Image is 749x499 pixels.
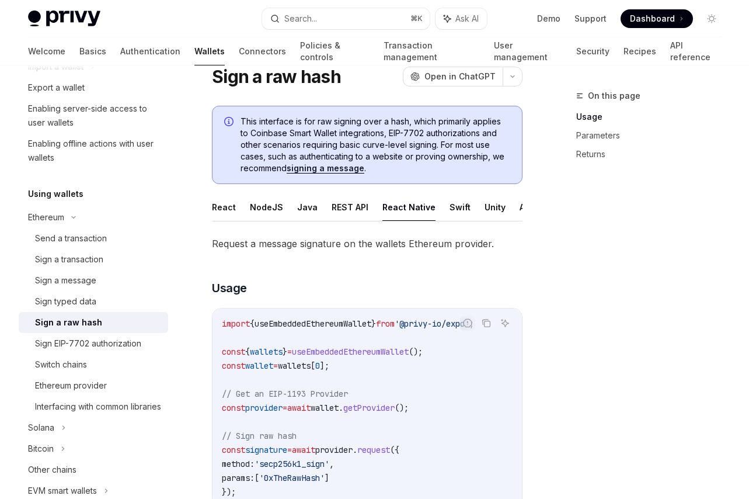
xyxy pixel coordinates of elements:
a: Policies & controls [300,37,370,65]
a: Sign EIP-7702 authorization [19,333,168,354]
a: Connectors [239,37,286,65]
span: wallet [245,361,273,371]
a: Enabling offline actions with user wallets [19,133,168,168]
a: Ethereum provider [19,375,168,396]
span: const [222,361,245,371]
a: Wallets [194,37,225,65]
span: = [283,403,287,413]
button: React Native [382,193,436,221]
button: Open in ChatGPT [403,67,503,86]
h1: Sign a raw hash [212,66,341,87]
span: provider [245,403,283,413]
a: Interfacing with common libraries [19,396,168,417]
span: getProvider [343,403,395,413]
button: Copy the contents from the code block [479,316,494,331]
button: Ask AI [497,316,513,331]
span: [ [311,361,315,371]
div: Sign a message [35,273,96,287]
span: Open in ChatGPT [424,71,496,82]
span: await [287,403,311,413]
span: // Get an EIP-1193 Provider [222,389,348,399]
span: wallets [278,361,311,371]
a: Sign typed data [19,291,168,312]
span: On this page [588,89,640,103]
div: Enabling server-side access to user wallets [28,102,161,130]
a: API reference [670,37,721,65]
a: Switch chains [19,354,168,375]
span: wallet [311,403,339,413]
div: Sign a transaction [35,252,103,266]
div: EVM smart wallets [28,484,97,498]
div: Switch chains [35,358,87,372]
span: = [273,361,278,371]
span: signature [245,445,287,455]
a: Transaction management [384,37,480,65]
button: NodeJS [250,193,283,221]
button: Search...⌘K [262,8,430,29]
span: params: [222,473,255,483]
a: Parameters [576,126,730,145]
button: Unity [485,193,506,221]
span: 0 [315,361,320,371]
span: , [329,459,334,469]
span: Dashboard [630,13,675,25]
span: from [376,318,395,329]
div: Send a transaction [35,231,107,245]
button: REST API [332,193,368,221]
div: Interfacing with common libraries [35,400,161,414]
a: Send a transaction [19,228,168,249]
a: Welcome [28,37,65,65]
span: Request a message signature on the wallets Ethereum provider. [212,235,522,252]
a: Support [574,13,607,25]
a: signing a message [287,163,364,174]
span: ⌘ K [410,14,423,23]
div: Bitcoin [28,442,54,456]
span: This interface is for raw signing over a hash, which primarily applies to Coinbase Smart Wallet i... [241,116,510,174]
span: } [283,346,287,357]
span: import [222,318,250,329]
span: useEmbeddedEthereumWallet [292,346,409,357]
a: Security [576,37,609,65]
span: . [353,445,357,455]
a: Dashboard [621,9,693,28]
button: Android [520,193,552,221]
span: const [222,346,245,357]
div: Enabling offline actions with user wallets [28,137,161,165]
span: = [287,346,292,357]
button: Report incorrect code [460,316,475,331]
h5: Using wallets [28,187,83,201]
span: Ask AI [455,13,479,25]
a: Enabling server-side access to user wallets [19,98,168,133]
span: // Sign raw hash [222,431,297,441]
a: Returns [576,145,730,164]
span: { [245,346,250,357]
span: (); [409,346,423,357]
span: const [222,445,245,455]
span: request [357,445,390,455]
div: Sign typed data [35,294,96,309]
button: Toggle dark mode [702,9,721,28]
span: provider [315,445,353,455]
button: React [212,193,236,221]
a: Sign a raw hash [19,312,168,333]
span: ]; [320,361,329,371]
div: Sign EIP-7702 authorization [35,337,141,351]
div: Solana [28,421,54,435]
a: Sign a transaction [19,249,168,270]
span: wallets [250,346,283,357]
span: ({ [390,445,399,455]
img: light logo [28,11,100,27]
a: User management [494,37,562,65]
span: = [287,445,292,455]
a: Recipes [623,37,656,65]
div: Sign a raw hash [35,316,102,330]
span: 'secp256k1_sign' [255,459,329,469]
span: [ [255,473,259,483]
span: { [250,318,255,329]
span: Usage [212,280,247,296]
div: Ethereum [28,210,64,224]
a: Demo [537,13,560,25]
span: useEmbeddedEthereumWallet [255,318,371,329]
div: Search... [284,12,317,26]
span: (); [395,403,409,413]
